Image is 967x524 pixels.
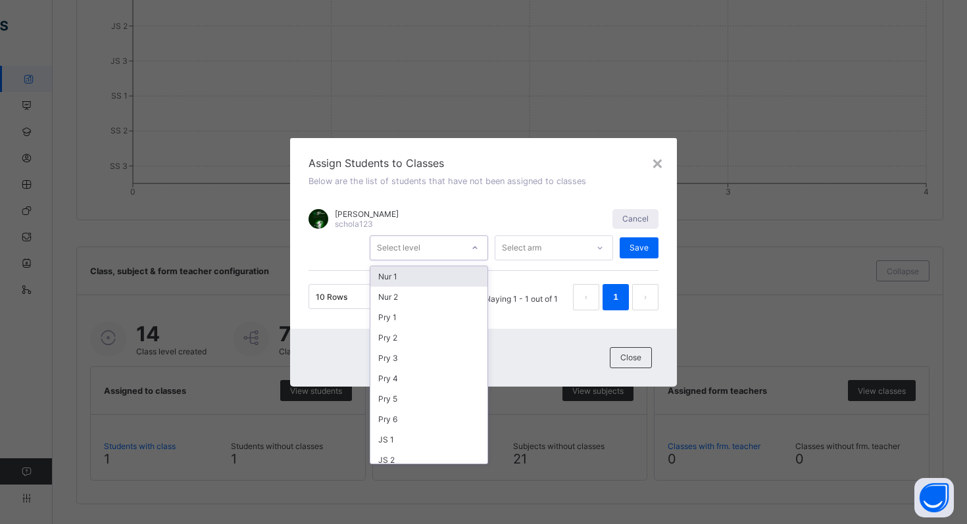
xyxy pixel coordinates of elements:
[370,348,487,368] div: Pry 3
[620,352,641,362] span: Close
[622,214,649,224] span: Cancel
[630,243,649,252] span: Save
[370,307,487,327] div: Pry 1
[632,284,658,310] li: 下一页
[651,151,664,174] div: ×
[914,478,954,517] button: Open asap
[370,409,487,429] div: Pry 6
[603,284,629,310] li: 1
[316,291,403,301] div: 10 Rows
[370,327,487,348] div: Pry 2
[370,266,487,287] div: Nur 1
[632,284,658,310] button: next page
[370,389,487,409] div: Pry 5
[370,287,487,307] div: Nur 2
[502,235,541,260] div: Select arm
[335,219,373,229] span: schola123
[370,429,487,450] div: JS 1
[309,156,658,170] span: Assign Students to Classes
[370,368,487,389] div: Pry 4
[573,284,599,310] li: 上一页
[573,284,599,310] button: prev page
[377,235,420,260] div: Select level
[370,450,487,470] div: JS 2
[309,176,586,186] span: Below are the list of students that have not been assigned to classes
[609,289,622,306] a: 1
[462,284,568,310] li: Displaying 1 - 1 out of 1
[335,209,399,219] span: [PERSON_NAME]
